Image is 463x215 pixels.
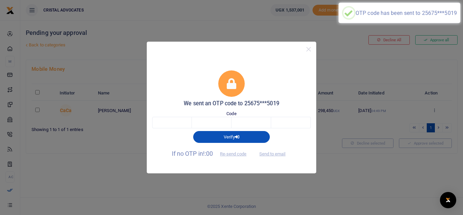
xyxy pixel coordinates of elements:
h5: We sent an OTP code to 25675***5019 [152,100,311,107]
span: If no OTP in [172,150,253,157]
button: Verify [193,131,270,143]
label: Code [226,110,236,117]
div: Open Intercom Messenger [440,192,456,208]
div: OTP code has been sent to 25675***5019 [356,10,457,16]
button: Close [304,44,314,54]
span: !:00 [203,150,213,157]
